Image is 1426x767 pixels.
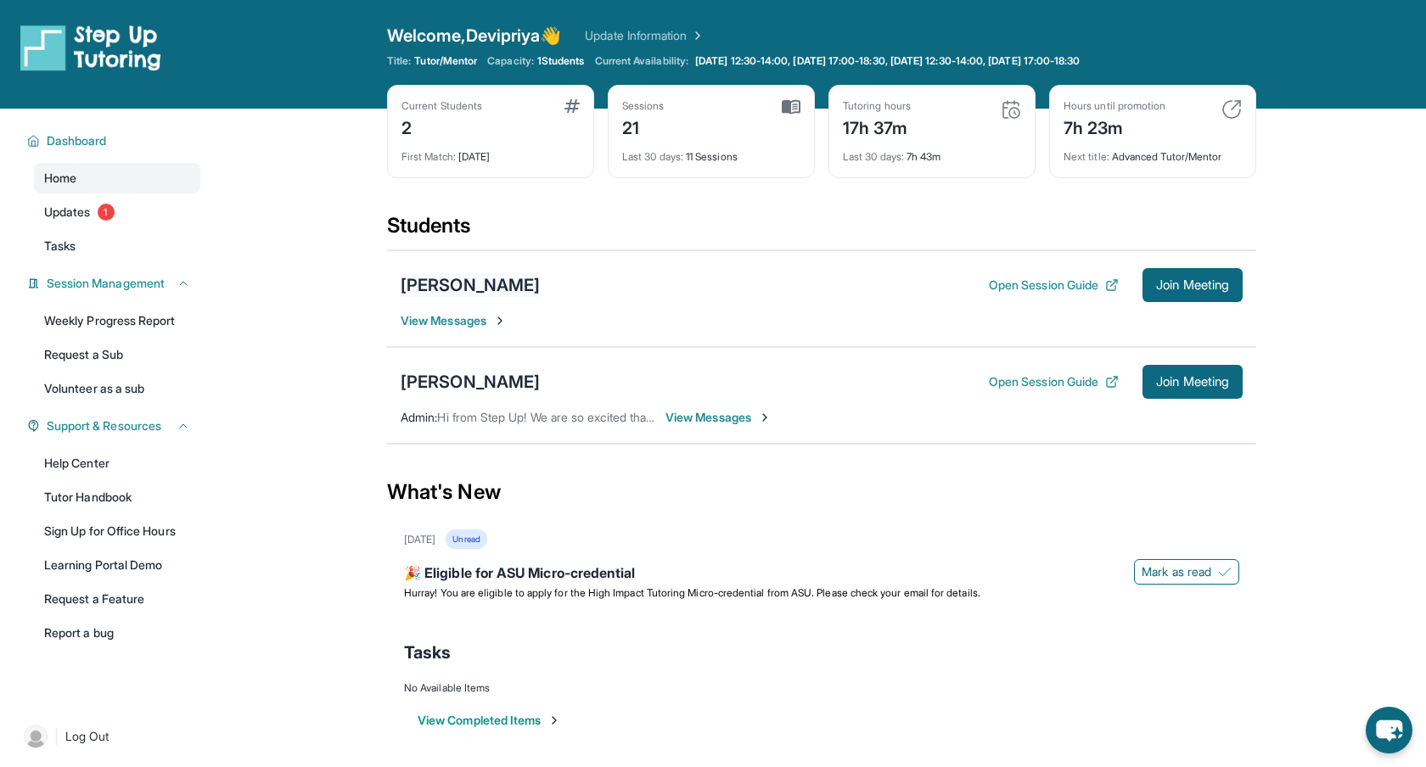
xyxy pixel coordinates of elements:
[758,411,772,424] img: Chevron-Right
[34,197,200,227] a: Updates1
[401,273,540,297] div: [PERSON_NAME]
[40,417,190,434] button: Support & Resources
[34,618,200,648] a: Report a bug
[401,410,437,424] span: Admin :
[446,529,486,549] div: Unread
[34,339,200,370] a: Request a Sub
[1142,268,1243,302] button: Join Meeting
[487,54,534,68] span: Capacity:
[564,99,580,113] img: card
[24,725,48,748] img: user-img
[44,170,76,187] span: Home
[1156,280,1229,290] span: Join Meeting
[65,728,109,745] span: Log Out
[1001,99,1021,120] img: card
[585,27,704,44] a: Update Information
[387,54,411,68] span: Title:
[692,54,1083,68] a: [DATE] 12:30-14:00, [DATE] 17:00-18:30, [DATE] 12:30-14:00, [DATE] 17:00-18:30
[47,132,107,149] span: Dashboard
[34,550,200,580] a: Learning Portal Demo
[843,150,904,163] span: Last 30 days :
[595,54,688,68] span: Current Availability:
[1064,150,1109,163] span: Next title :
[418,712,561,729] button: View Completed Items
[401,113,482,140] div: 2
[47,275,165,292] span: Session Management
[1221,99,1242,120] img: card
[34,373,200,404] a: Volunteer as a sub
[34,231,200,261] a: Tasks
[34,448,200,479] a: Help Center
[404,586,980,599] span: Hurray! You are eligible to apply for the High Impact Tutoring Micro-credential from ASU. Please ...
[695,54,1080,68] span: [DATE] 12:30-14:00, [DATE] 17:00-18:30, [DATE] 12:30-14:00, [DATE] 17:00-18:30
[404,563,1239,586] div: 🎉 Eligible for ASU Micro-credential
[34,584,200,614] a: Request a Feature
[17,718,200,755] a: |Log Out
[401,150,456,163] span: First Match :
[843,99,911,113] div: Tutoring hours
[622,113,665,140] div: 21
[34,516,200,546] a: Sign Up for Office Hours
[98,204,115,221] span: 1
[782,99,800,115] img: card
[989,277,1119,294] button: Open Session Guide
[401,312,507,329] span: View Messages
[401,370,540,394] div: [PERSON_NAME]
[843,113,911,140] div: 17h 37m
[34,305,200,336] a: Weekly Progress Report
[665,409,772,426] span: View Messages
[401,99,482,113] div: Current Students
[622,140,800,164] div: 11 Sessions
[404,533,435,546] div: [DATE]
[989,373,1119,390] button: Open Session Guide
[1064,113,1165,140] div: 7h 23m
[401,140,580,164] div: [DATE]
[40,275,190,292] button: Session Management
[387,24,561,48] span: Welcome, Devipriya 👋
[34,163,200,193] a: Home
[20,24,161,71] img: logo
[40,132,190,149] button: Dashboard
[54,726,59,747] span: |
[1218,565,1232,579] img: Mark as read
[1366,707,1412,753] button: chat-button
[493,314,507,328] img: Chevron-Right
[1064,99,1165,113] div: Hours until promotion
[34,482,200,512] a: Tutor Handbook
[44,238,76,255] span: Tasks
[47,417,161,434] span: Support & Resources
[622,99,665,113] div: Sessions
[404,641,451,664] span: Tasks
[387,212,1256,249] div: Students
[1142,365,1243,399] button: Join Meeting
[387,455,1256,529] div: What's New
[1142,563,1211,580] span: Mark as read
[688,27,705,44] img: Chevron Right
[843,140,1021,164] div: 7h 43m
[1064,140,1242,164] div: Advanced Tutor/Mentor
[1134,559,1239,585] button: Mark as read
[414,54,477,68] span: Tutor/Mentor
[404,681,1239,695] div: No Available Items
[44,204,91,221] span: Updates
[537,54,585,68] span: 1 Students
[622,150,683,163] span: Last 30 days :
[1156,377,1229,387] span: Join Meeting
